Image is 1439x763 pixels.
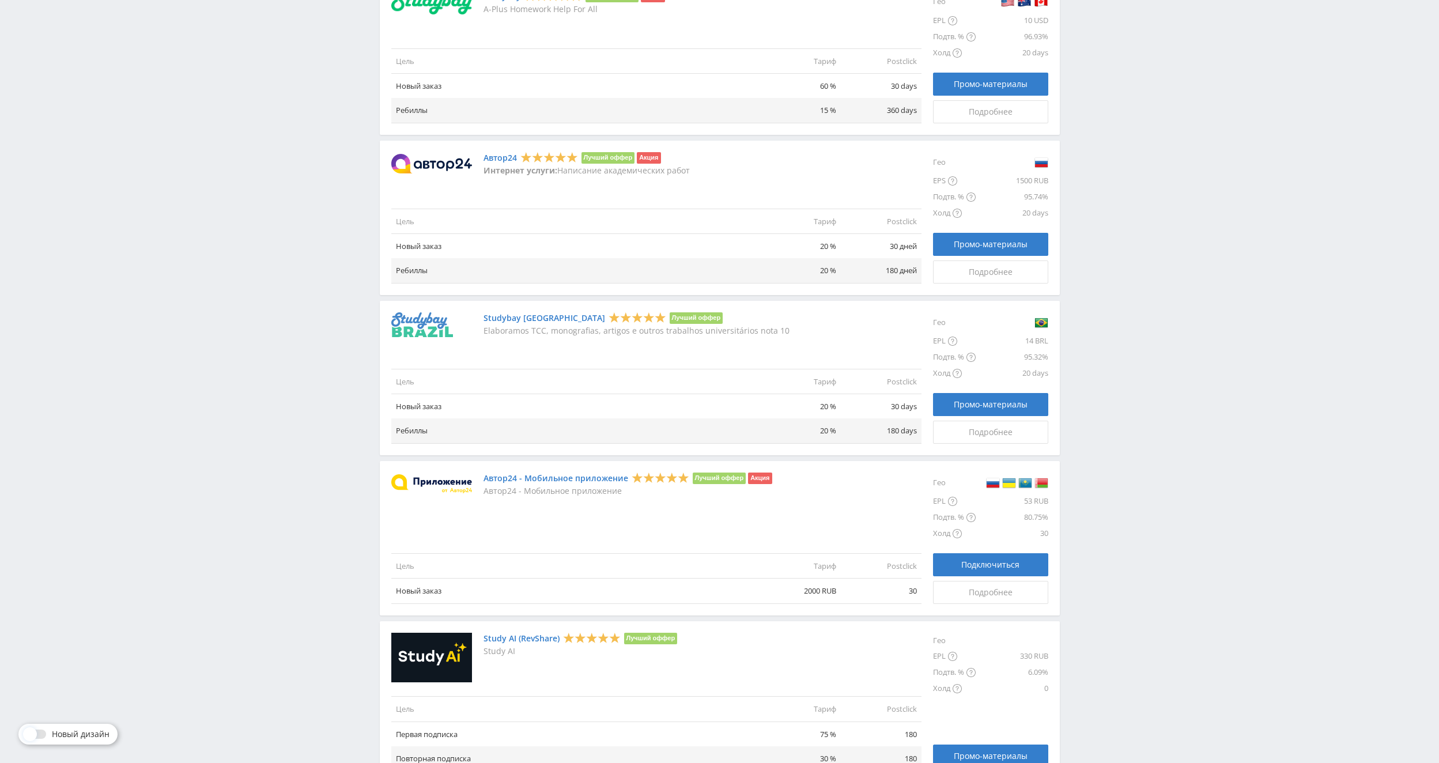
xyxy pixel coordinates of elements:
[954,80,1028,89] span: Промо-материалы
[976,648,1048,664] div: 330 RUB
[976,509,1048,526] div: 80.75%
[969,107,1013,116] span: Подробнее
[954,240,1028,249] span: Промо-материалы
[933,633,976,648] div: Гео
[933,648,976,664] div: EPL
[760,722,841,746] td: 75 %
[954,400,1028,409] span: Промо-материалы
[933,509,976,526] div: Подтв. %
[391,369,760,394] td: Цель
[484,5,665,14] p: A-Plus Homework Help For All
[841,697,921,722] td: Postclick
[976,349,1048,365] div: 95.32%
[976,333,1048,349] div: 14 BRL
[632,471,689,484] div: 5 Stars
[760,74,841,99] td: 60 %
[976,365,1048,381] div: 20 days
[841,74,921,99] td: 30 days
[760,98,841,123] td: 15 %
[933,664,976,681] div: Подтв. %
[484,153,517,163] a: Автор24
[624,633,678,644] li: Лучший оффер
[670,312,723,324] li: Лучший оффер
[841,722,921,746] td: 180
[933,45,976,61] div: Холд
[976,664,1048,681] div: 6.09%
[969,428,1013,437] span: Подробнее
[933,233,1048,256] a: Промо-материалы
[760,697,841,722] td: Тариф
[581,152,635,164] li: Лучший оффер
[391,74,760,99] td: Новый заказ
[976,13,1048,29] div: 10 USD
[841,258,921,283] td: 180 дней
[933,205,976,221] div: Холд
[933,493,976,509] div: EPL
[841,234,921,259] td: 30 дней
[391,234,760,259] td: Новый заказ
[933,581,1048,604] a: Подробнее
[841,554,921,579] td: Postclick
[52,730,109,739] span: Новый дизайн
[969,267,1013,277] span: Подробнее
[933,526,976,542] div: Холд
[484,634,560,643] a: Study AI (RevShare)
[391,98,760,123] td: Ребиллы
[760,209,841,234] td: Тариф
[484,165,557,176] strong: Интернет услуги:
[933,553,1048,576] button: Подключиться
[976,45,1048,61] div: 20 days
[391,554,760,579] td: Цель
[760,554,841,579] td: Тариф
[484,474,628,483] a: Автор24 - Мобильное приложение
[961,560,1019,569] span: Подключиться
[976,189,1048,205] div: 95.74%
[391,209,760,234] td: Цель
[760,258,841,283] td: 20 %
[693,473,746,484] li: Лучший оффер
[391,722,760,746] td: Первая подписка
[976,29,1048,45] div: 96.93%
[841,209,921,234] td: Postclick
[760,579,841,603] td: 2000 RUB
[484,313,605,323] a: Studybay [GEOGRAPHIC_DATA]
[841,394,921,419] td: 30 days
[484,326,790,335] p: Elaboramos TCC, monografias, artigos e outros trabalhos universitários nota 10
[976,493,1048,509] div: 53 RUB
[933,312,976,333] div: Гео
[484,166,690,175] p: Написание академических работ
[484,486,772,496] p: Автор24 - Мобильное приложение
[933,260,1048,284] a: Подробнее
[391,49,760,74] td: Цель
[841,579,921,603] td: 30
[933,473,976,493] div: Гео
[760,394,841,419] td: 20 %
[933,333,976,349] div: EPL
[841,418,921,443] td: 180 days
[933,152,976,173] div: Гео
[933,29,976,45] div: Подтв. %
[933,393,1048,416] a: Промо-материалы
[933,173,976,189] div: EPS
[933,13,976,29] div: EPL
[609,311,666,323] div: 5 Stars
[760,418,841,443] td: 20 %
[391,394,760,419] td: Новый заказ
[841,49,921,74] td: Postclick
[976,173,1048,189] div: 1500 RUB
[391,474,472,493] img: Автор24 - Мобильное приложение
[976,205,1048,221] div: 20 days
[484,647,678,656] p: Study AI
[391,154,472,173] img: Автор24
[391,258,760,283] td: Ребиллы
[391,697,760,722] td: Цель
[520,151,578,163] div: 5 Stars
[954,751,1028,761] span: Промо-материалы
[391,312,453,337] img: Studybay Brazil
[637,152,660,164] li: Акция
[976,681,1048,697] div: 0
[760,369,841,394] td: Тариф
[933,100,1048,123] a: Подробнее
[760,234,841,259] td: 20 %
[933,421,1048,444] a: Подробнее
